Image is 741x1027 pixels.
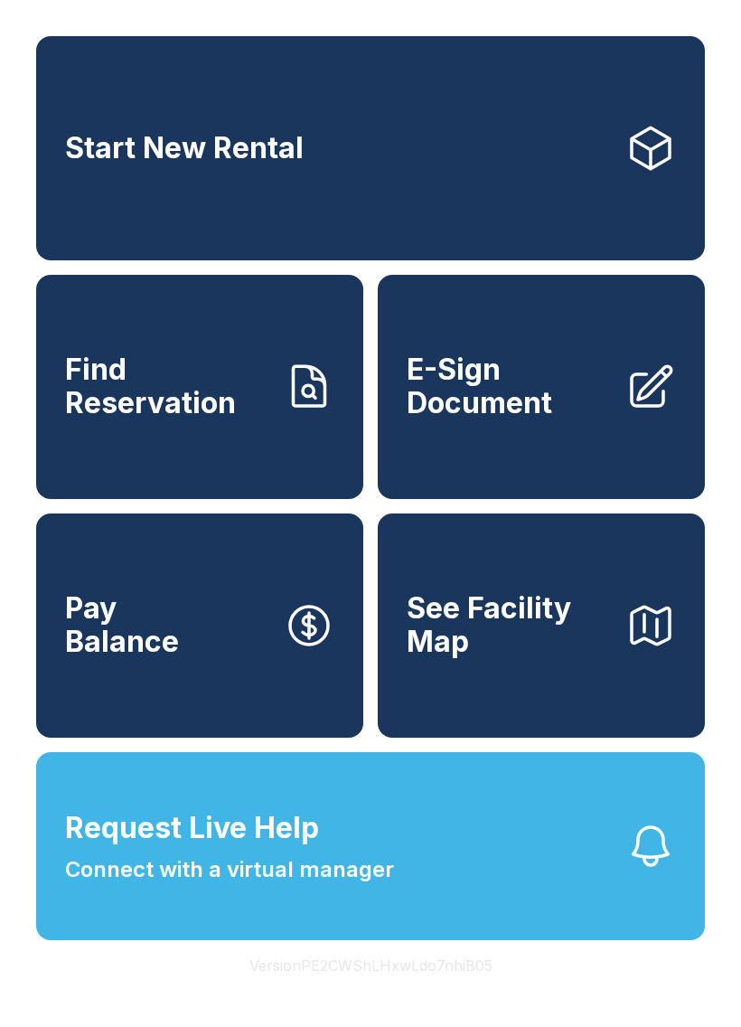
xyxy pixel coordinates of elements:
span: Pay Balance [65,592,179,658]
span: Find Reservation [65,353,269,419]
button: See Facility Map [378,513,705,738]
a: PayBalance [36,513,363,738]
span: Request Live Help [65,806,319,850]
span: See Facility Map [407,592,611,658]
span: E-Sign Document [407,353,611,419]
a: Start New Rental [36,36,705,260]
a: E-Sign Document [378,275,705,499]
button: Request Live HelpConnect with a virtual manager [36,752,705,940]
button: VersionPE2CWShLHxwLdo7nhiB05 [235,940,507,991]
span: Connect with a virtual manager [65,853,394,886]
span: Start New Rental [65,132,304,165]
a: Find Reservation [36,275,363,499]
